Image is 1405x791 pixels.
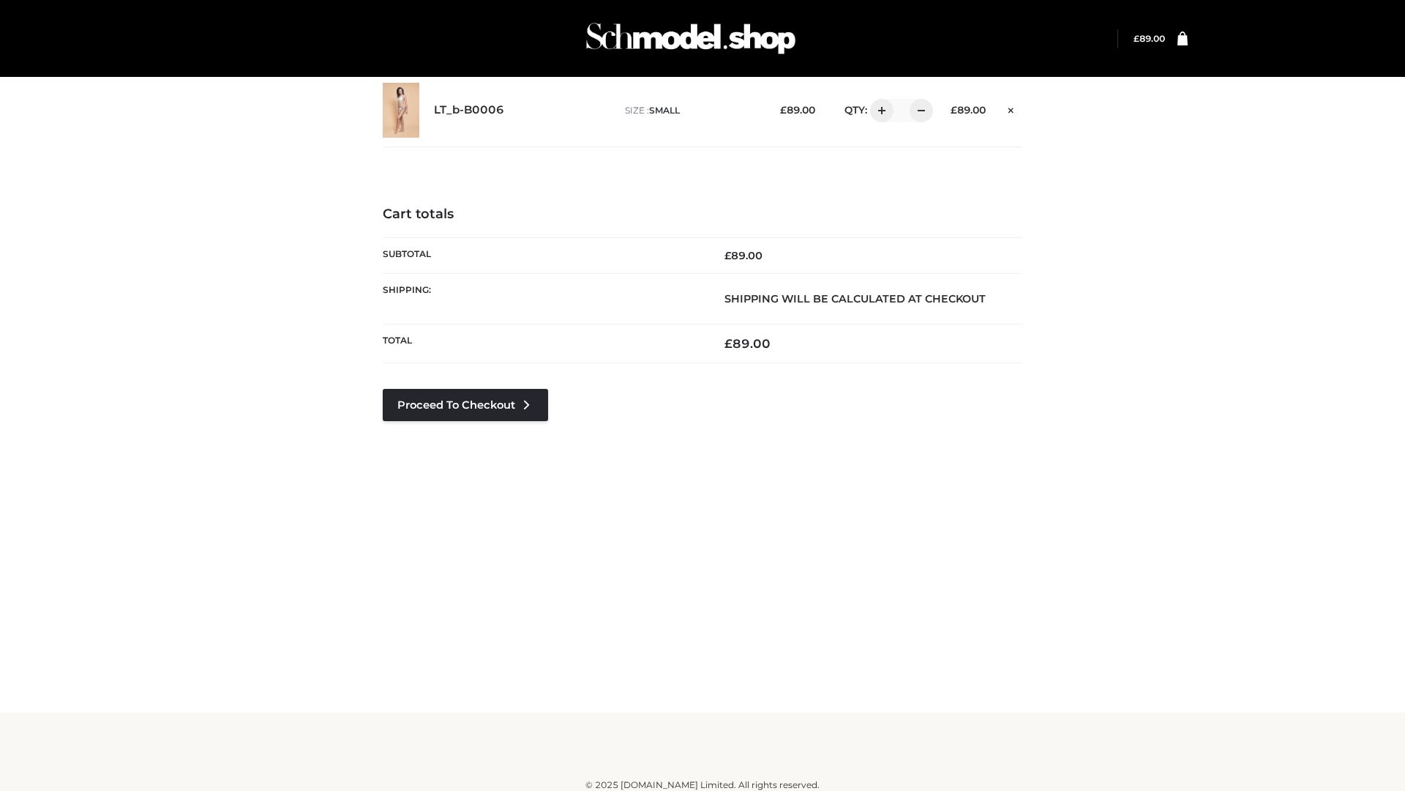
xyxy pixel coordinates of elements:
[1134,33,1139,44] span: £
[383,389,548,421] a: Proceed to Checkout
[780,104,787,116] span: £
[383,324,702,363] th: Total
[780,104,815,116] bdi: 89.00
[951,104,986,116] bdi: 89.00
[1000,99,1022,118] a: Remove this item
[951,104,957,116] span: £
[1134,33,1165,44] bdi: 89.00
[649,105,680,116] span: SMALL
[383,273,702,324] th: Shipping:
[625,104,757,117] p: size :
[724,336,771,351] bdi: 89.00
[724,336,733,351] span: £
[434,103,504,117] a: LT_b-B0006
[724,249,763,262] bdi: 89.00
[383,207,1022,223] h4: Cart totals
[383,237,702,273] th: Subtotal
[1134,33,1165,44] a: £89.00
[724,249,731,262] span: £
[724,292,986,305] strong: Shipping will be calculated at checkout
[830,99,928,122] div: QTY:
[581,10,801,67] img: Schmodel Admin 964
[383,83,419,138] img: LT_b-B0006 - SMALL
